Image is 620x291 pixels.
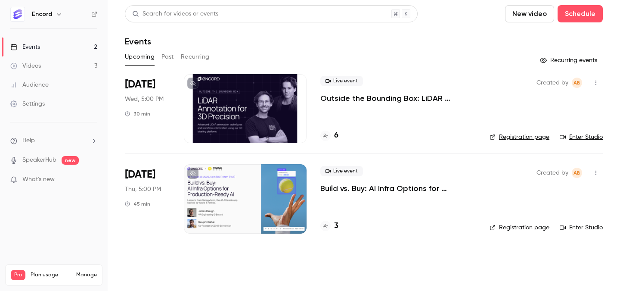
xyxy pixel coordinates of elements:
span: [DATE] [125,168,155,181]
a: Build vs. Buy: AI Infra Options for Production-Ready AI [320,183,476,194]
span: Wed, 5:00 PM [125,95,164,103]
div: Aug 20 Wed, 5:00 PM (Europe/London) [125,74,170,143]
span: What's new [22,175,55,184]
a: 3 [320,220,338,232]
button: Schedule [558,5,603,22]
span: Help [22,136,35,145]
img: Encord [11,7,25,21]
div: Search for videos or events [132,9,218,19]
span: Annabel Benjamin [572,78,582,88]
div: Aug 28 Thu, 5:00 PM (Europe/London) [125,164,170,233]
span: Created by [536,78,568,88]
div: Settings [10,100,45,108]
button: Recurring events [536,53,603,67]
span: Live event [320,166,363,176]
span: Thu, 5:00 PM [125,185,161,194]
a: Registration page [490,133,549,141]
h6: Encord [32,10,52,19]
span: Plan usage [31,272,71,278]
div: Videos [10,62,41,70]
li: help-dropdown-opener [10,136,97,145]
span: [DATE] [125,78,155,91]
button: Past [161,50,174,64]
a: 6 [320,130,338,141]
div: 30 min [125,110,150,117]
div: Audience [10,81,49,89]
button: Upcoming [125,50,155,64]
h4: 6 [334,130,338,141]
button: Recurring [181,50,210,64]
a: Outside the Bounding Box: LiDAR Annotation for 3D Precision [320,93,476,103]
span: Live event [320,76,363,86]
a: Registration page [490,223,549,232]
a: Manage [76,272,97,278]
div: 45 min [125,200,150,207]
h4: 3 [334,220,338,232]
a: SpeakerHub [22,156,56,165]
a: Enter Studio [560,133,603,141]
span: AB [573,168,580,178]
button: New video [505,5,554,22]
span: Created by [536,168,568,178]
a: Enter Studio [560,223,603,232]
span: Annabel Benjamin [572,168,582,178]
div: Events [10,43,40,51]
span: new [62,156,79,165]
span: Pro [11,270,25,280]
h1: Events [125,36,151,47]
span: AB [573,78,580,88]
